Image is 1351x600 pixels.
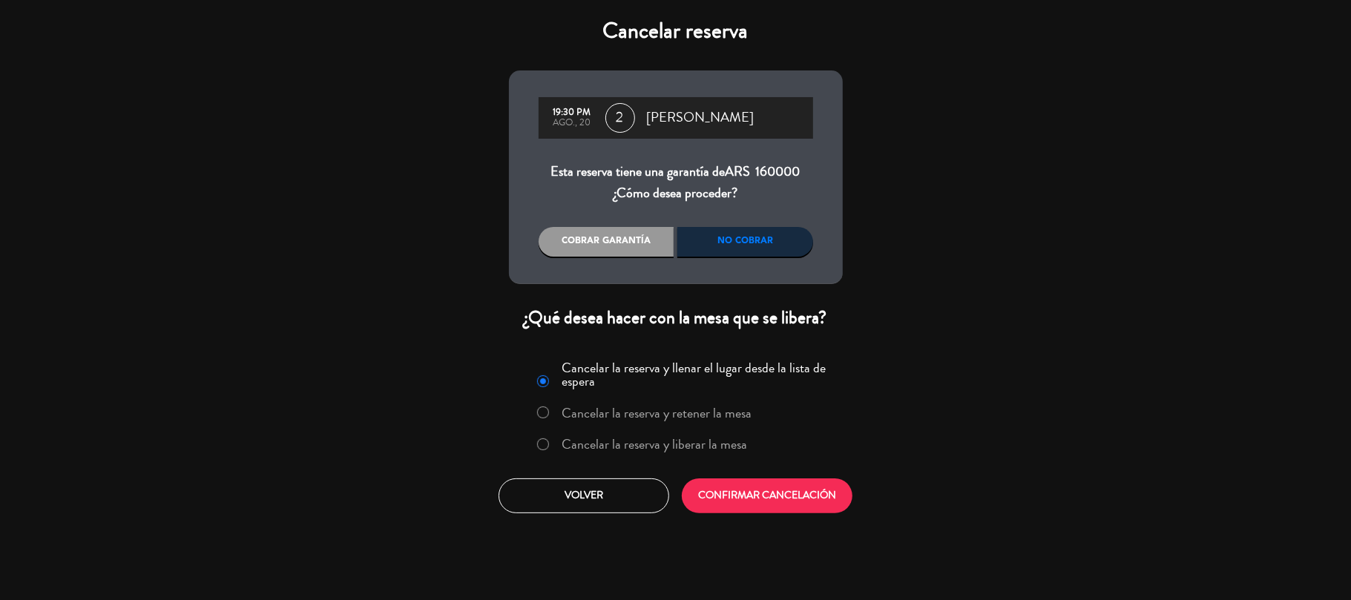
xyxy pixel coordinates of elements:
[546,108,598,118] div: 19:30 PM
[499,478,669,513] button: Volver
[546,118,598,128] div: ago., 20
[677,227,813,257] div: No cobrar
[756,162,801,181] span: 160000
[605,103,635,133] span: 2
[562,361,833,388] label: Cancelar la reserva y llenar el lugar desde la lista de espera
[509,18,843,44] h4: Cancelar reserva
[539,161,813,205] div: Esta reserva tiene una garantía de ¿Cómo desea proceder?
[509,306,843,329] div: ¿Qué desea hacer con la mesa que se libera?
[539,227,674,257] div: Cobrar garantía
[726,162,751,181] span: ARS
[562,406,752,420] label: Cancelar la reserva y retener la mesa
[682,478,852,513] button: CONFIRMAR CANCELACIÓN
[562,438,747,451] label: Cancelar la reserva y liberar la mesa
[647,107,755,129] span: [PERSON_NAME]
